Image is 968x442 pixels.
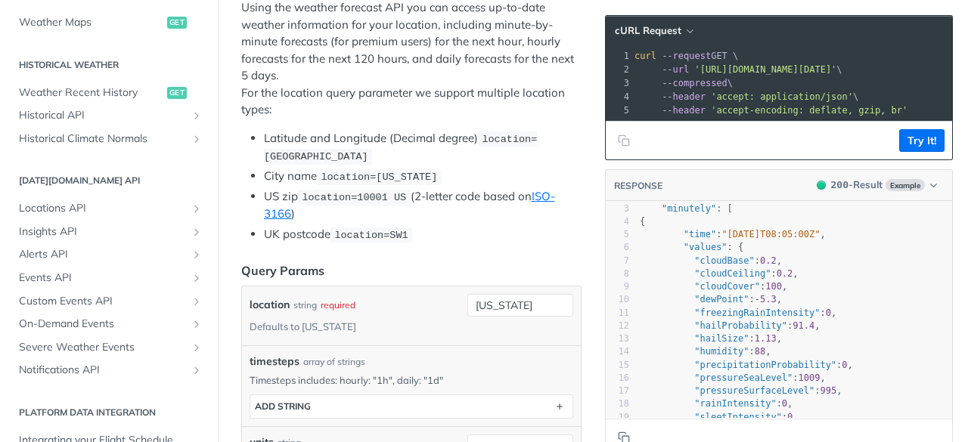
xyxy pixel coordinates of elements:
span: --url [662,64,689,75]
button: ADD string [250,395,572,418]
a: Historical Climate NormalsShow subpages for Historical Climate Normals [11,128,206,150]
span: "cloudBase" [694,255,754,266]
span: get [167,87,187,99]
a: Alerts APIShow subpages for Alerts API [11,243,206,266]
span: "precipitationProbability" [694,360,836,370]
div: string [293,294,317,316]
button: Show subpages for On-Demand Events [191,318,203,330]
li: US zip (2-letter code based on ) [264,188,582,223]
span: Historical Climate Normals [19,131,187,147]
span: 1.13 [755,333,777,344]
span: : , [640,360,853,370]
h2: [DATE][DOMAIN_NAME] API [11,174,206,187]
span: : , [640,268,799,279]
div: 5 [606,228,629,241]
span: Example [886,179,925,191]
div: 13 [606,332,629,345]
div: 3 [606,76,631,90]
div: 12 [606,320,629,332]
button: Show subpages for Custom Events API [191,295,203,308]
span: --header [662,105,706,116]
span: 0 [842,360,847,370]
span: 'accept: application/json' [711,91,853,102]
span: : , [640,308,836,318]
span: \ [634,78,733,88]
span: get [167,17,187,29]
span: 100 [765,281,782,292]
span: "values" [684,242,728,252]
div: 9 [606,280,629,293]
span: { [640,216,645,227]
span: --compressed [662,78,728,88]
span: Weather Recent History [19,85,163,100]
span: --header [662,91,706,102]
h2: Platform DATA integration [11,406,206,419]
span: \ [634,64,842,75]
div: 15 [606,359,629,372]
button: Show subpages for Events API [191,272,203,284]
button: Show subpages for Historical API [191,110,203,122]
span: "pressureSeaLevel" [694,372,793,383]
button: RESPONSE [613,178,663,193]
span: - [755,294,760,304]
span: Insights API [19,224,187,240]
span: Weather Maps [19,15,163,30]
div: 16 [606,372,629,385]
span: cURL Request [615,24,681,37]
span: 91.4 [793,320,814,331]
span: "pressureSurfaceLevel" [694,385,814,396]
span: "time" [684,229,716,240]
li: UK postcode [264,226,582,243]
span: : , [640,281,787,292]
div: 4 [606,90,631,104]
span: "cloudCeiling" [694,268,771,279]
a: Custom Events APIShow subpages for Custom Events API [11,290,206,313]
div: 6 [606,241,629,254]
span: 200 [817,181,826,190]
span: timesteps [250,354,299,369]
div: array of strings [303,355,365,369]
span: "freezingRainIntensity" [694,308,820,318]
span: 0 [826,308,831,318]
span: 0 [787,412,793,422]
span: : , [640,320,821,331]
div: 14 [606,345,629,358]
span: "hailProbability" [694,320,787,331]
button: cURL Request [610,23,698,39]
h2: Historical Weather [11,58,206,72]
span: : , [640,385,842,396]
span: : , [640,333,782,344]
span: : [ [640,203,733,214]
span: 0.2 [777,268,793,279]
button: Show subpages for Locations API [191,202,203,215]
span: : , [640,412,799,422]
span: On-Demand Events [19,317,187,332]
a: Insights APIShow subpages for Insights API [11,221,206,243]
div: 3 [606,202,629,215]
span: Events API [19,270,187,286]
span: GET \ [634,51,738,61]
div: 2 [606,63,631,76]
div: 19 [606,411,629,424]
span: : , [640,372,826,383]
span: Severe Weather Events [19,340,187,355]
li: Latitude and Longitude (Decimal degree) [264,130,582,165]
span: 995 [820,385,836,396]
span: "minutely" [662,203,716,214]
span: Notifications API [19,363,187,378]
span: 1009 [799,372,821,383]
a: Locations APIShow subpages for Locations API [11,197,206,220]
button: Show subpages for Alerts API [191,249,203,261]
div: required [321,294,355,316]
span: \ [634,91,858,102]
div: 17 [606,385,629,397]
button: Show subpages for Historical Climate Normals [191,133,203,145]
div: 18 [606,397,629,410]
span: Alerts API [19,247,187,262]
span: "[DATE]T08:05:00Z" [721,229,820,240]
div: 7 [606,255,629,267]
div: 8 [606,267,629,280]
span: 5.3 [760,294,777,304]
a: Historical APIShow subpages for Historical API [11,104,206,127]
a: Notifications APIShow subpages for Notifications API [11,359,206,382]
